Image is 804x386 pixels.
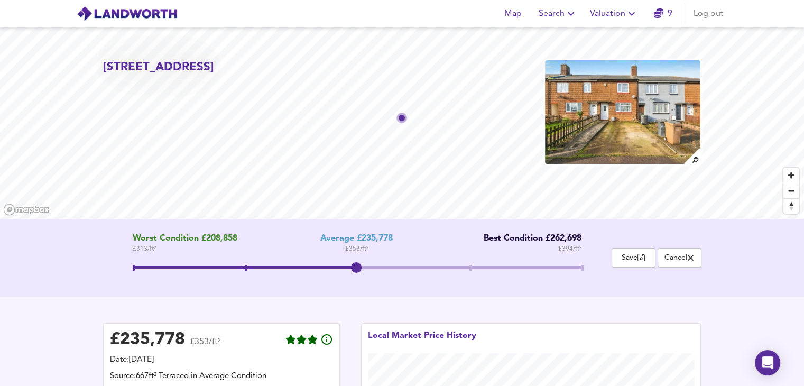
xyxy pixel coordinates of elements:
img: logo [77,6,178,22]
button: Cancel [658,248,701,268]
span: Reset bearing to north [783,199,799,214]
img: search [683,147,701,166]
div: £ 235,778 [110,332,185,348]
button: Valuation [586,3,642,24]
button: Zoom out [783,183,799,198]
button: Save [612,248,655,268]
span: £ 313 / ft² [133,244,237,254]
h2: [STREET_ADDRESS] [103,59,214,76]
div: Open Intercom Messenger [755,350,780,375]
span: Save [617,253,650,263]
a: Mapbox homepage [3,204,50,216]
span: Cancel [663,253,696,263]
button: Reset bearing to north [783,198,799,214]
div: Local Market Price History [368,330,476,353]
div: Source: 667ft² Terraced in Average Condition [110,371,333,382]
img: property [544,59,701,165]
button: Map [496,3,530,24]
span: Worst Condition £208,858 [133,234,237,244]
span: £353/ft² [190,338,221,353]
span: £ 353 / ft² [345,244,368,254]
button: Zoom in [783,168,799,183]
button: Log out [689,3,728,24]
button: 9 [646,3,680,24]
span: Log out [694,6,724,21]
div: Date: [DATE] [110,354,333,366]
div: Best Condition £262,698 [476,234,581,244]
span: Valuation [590,6,638,21]
span: Search [539,6,577,21]
a: 9 [654,6,672,21]
button: Search [534,3,581,24]
div: Average £235,778 [320,234,393,244]
span: £ 394 / ft² [558,244,581,254]
span: Map [501,6,526,21]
